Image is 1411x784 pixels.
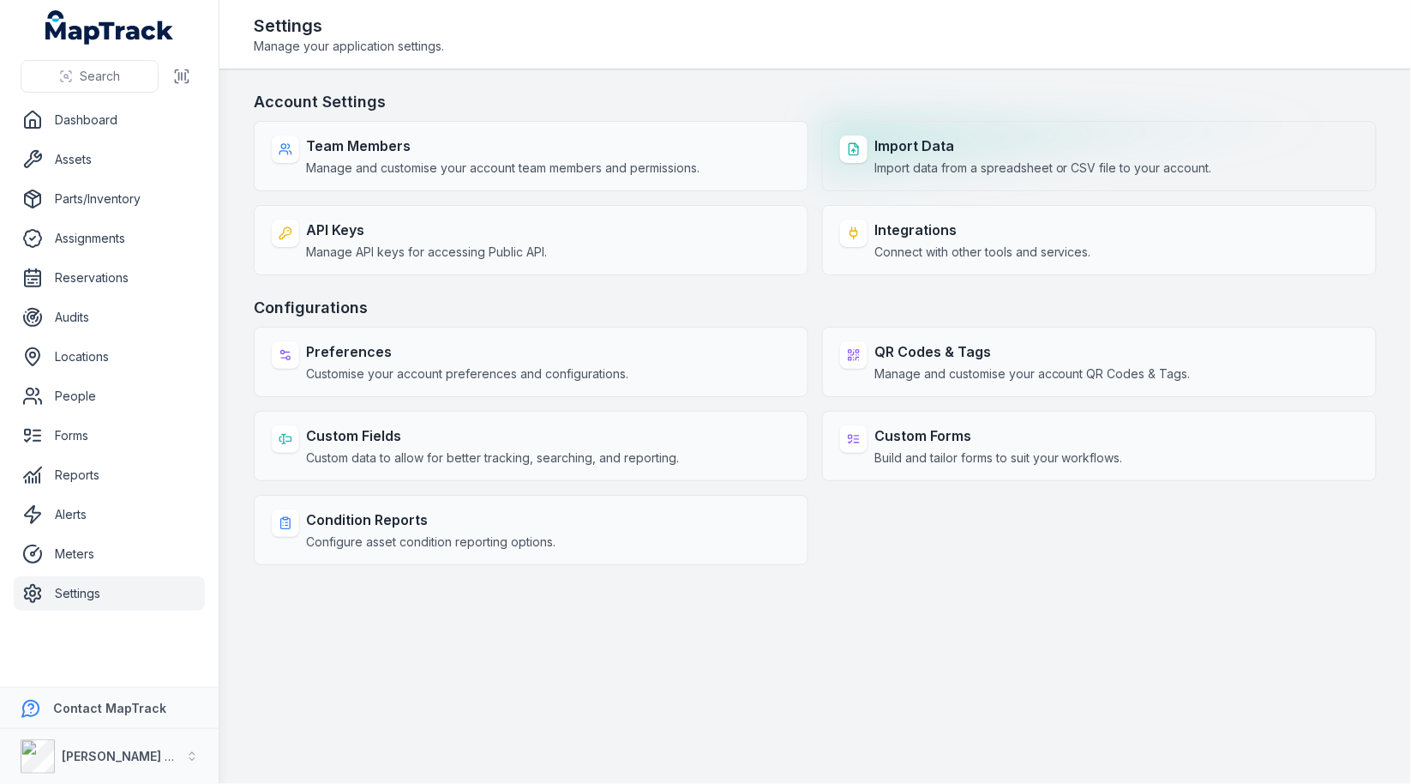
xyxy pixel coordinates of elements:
button: Search [21,60,159,93]
a: Forms [14,419,205,453]
h3: Account Settings [254,90,1377,114]
a: Locations [14,340,205,374]
span: Manage and customise your account QR Codes & Tags. [874,365,1191,383]
span: Manage API keys for accessing Public API. [306,244,547,261]
a: Parts/Inventory [14,182,205,216]
h3: Configurations [254,296,1377,320]
a: MapTrack [45,10,174,45]
strong: [PERSON_NAME] Asset Maintenance [62,749,282,763]
a: Reservations [14,261,205,295]
span: Search [80,68,120,85]
h2: Settings [254,14,444,38]
strong: Contact MapTrack [53,701,166,715]
a: Custom FieldsCustom data to allow for better tracking, searching, and reporting. [254,411,808,481]
a: IntegrationsConnect with other tools and services. [822,205,1377,275]
a: Assets [14,142,205,177]
a: Reports [14,458,205,492]
span: Build and tailor forms to suit your workflows. [874,449,1123,467]
strong: API Keys [306,220,547,240]
strong: Import Data [874,136,1212,156]
strong: Custom Fields [306,425,679,446]
strong: Integrations [874,220,1091,240]
a: PreferencesCustomise your account preferences and configurations. [254,327,808,397]
span: Connect with other tools and services. [874,244,1091,261]
a: Assignments [14,221,205,256]
span: Manage your application settings. [254,38,444,55]
a: QR Codes & TagsManage and customise your account QR Codes & Tags. [822,327,1377,397]
a: API KeysManage API keys for accessing Public API. [254,205,808,275]
a: Alerts [14,498,205,532]
a: Settings [14,576,205,611]
a: Audits [14,300,205,335]
a: Custom FormsBuild and tailor forms to suit your workflows. [822,411,1377,481]
a: Import DataImport data from a spreadsheet or CSV file to your account. [822,121,1377,191]
strong: Team Members [306,136,699,156]
a: Condition ReportsConfigure asset condition reporting options. [254,495,808,565]
a: People [14,379,205,413]
span: Customise your account preferences and configurations. [306,365,628,383]
strong: QR Codes & Tags [874,341,1191,362]
span: Manage and customise your account team members and permissions. [306,160,699,177]
a: Meters [14,537,205,571]
span: Import data from a spreadsheet or CSV file to your account. [874,160,1212,177]
strong: Condition Reports [306,510,555,530]
strong: Custom Forms [874,425,1123,446]
span: Configure asset condition reporting options. [306,534,555,551]
strong: Preferences [306,341,628,362]
a: Dashboard [14,103,205,137]
a: Team MembersManage and customise your account team members and permissions. [254,121,808,191]
span: Custom data to allow for better tracking, searching, and reporting. [306,449,679,467]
